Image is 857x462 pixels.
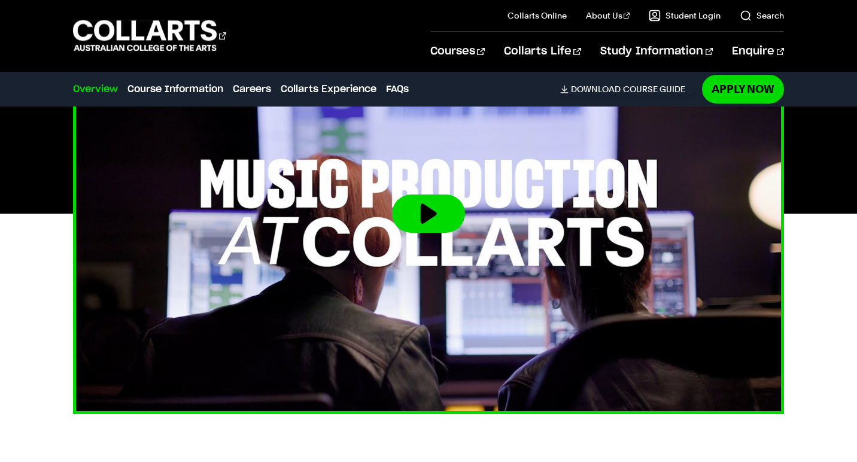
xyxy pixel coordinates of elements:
[586,10,630,22] a: About Us
[600,32,713,71] a: Study Information
[73,82,118,96] a: Overview
[504,32,581,71] a: Collarts Life
[73,19,226,53] div: Go to homepage
[233,82,271,96] a: Careers
[560,84,695,95] a: DownloadCourse Guide
[649,10,721,22] a: Student Login
[386,82,409,96] a: FAQs
[732,32,784,71] a: Enquire
[571,84,621,95] span: Download
[127,82,223,96] a: Course Information
[507,10,567,22] a: Collarts Online
[430,32,485,71] a: Courses
[281,82,376,96] a: Collarts Experience
[740,10,784,22] a: Search
[702,75,784,103] a: Apply Now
